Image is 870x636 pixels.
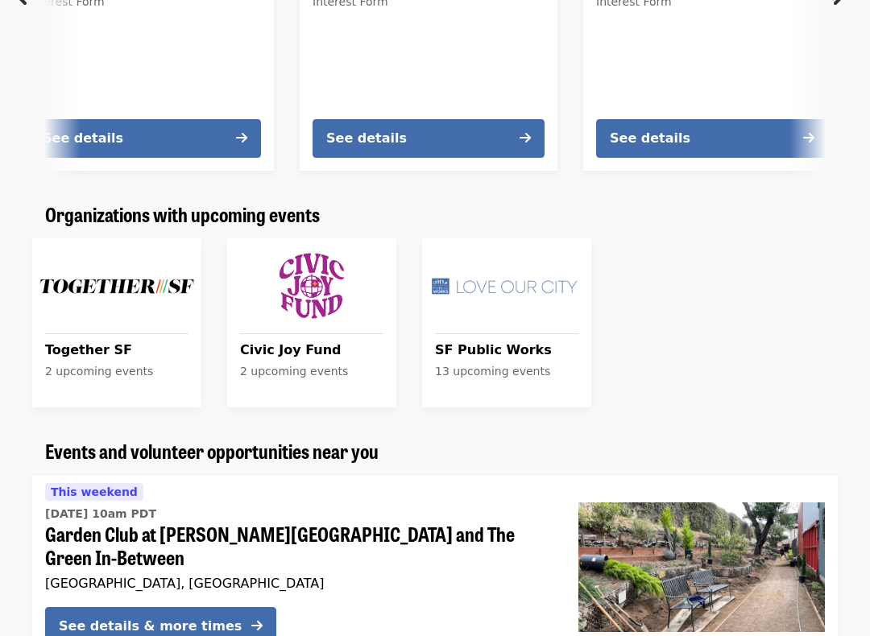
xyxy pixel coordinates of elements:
span: Civic Joy Fund [240,341,383,361]
i: arrow-right icon [251,619,263,634]
a: See upcoming events for Civic Joy Fund [227,239,396,408]
button: See details [313,120,545,159]
img: SF Public Works [429,246,585,328]
div: 2 upcoming events [45,364,188,381]
span: Garden Club at [PERSON_NAME][GEOGRAPHIC_DATA] and The Green In-Between [45,523,553,570]
i: arrow-right icon [236,131,247,147]
a: See upcoming events for Together SF [32,239,201,408]
span: Together SF [45,341,188,361]
span: Events and volunteer opportunities near you [45,437,379,465]
button: See details [596,120,828,159]
img: Together SF [39,246,195,328]
i: arrow-right icon [520,131,531,147]
button: See details [29,120,261,159]
div: 2 upcoming events [240,364,383,381]
div: See details [610,130,690,149]
span: This weekend [51,486,138,499]
div: [GEOGRAPHIC_DATA], [GEOGRAPHIC_DATA] [45,576,553,592]
time: [DATE] 10am PDT [45,506,156,523]
img: Civic Joy Fund [234,246,390,328]
a: See upcoming events for SF Public Works [422,239,591,408]
img: Garden Club at Burrows Pocket Park and The Green In-Between organized by SF Public Works [578,503,825,632]
div: See details [43,130,123,149]
span: Organizations with upcoming events [45,200,320,229]
div: See details [326,130,407,149]
span: SF Public Works [435,341,578,361]
div: Organizations with upcoming events [32,204,838,227]
div: 13 upcoming events [435,364,578,381]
